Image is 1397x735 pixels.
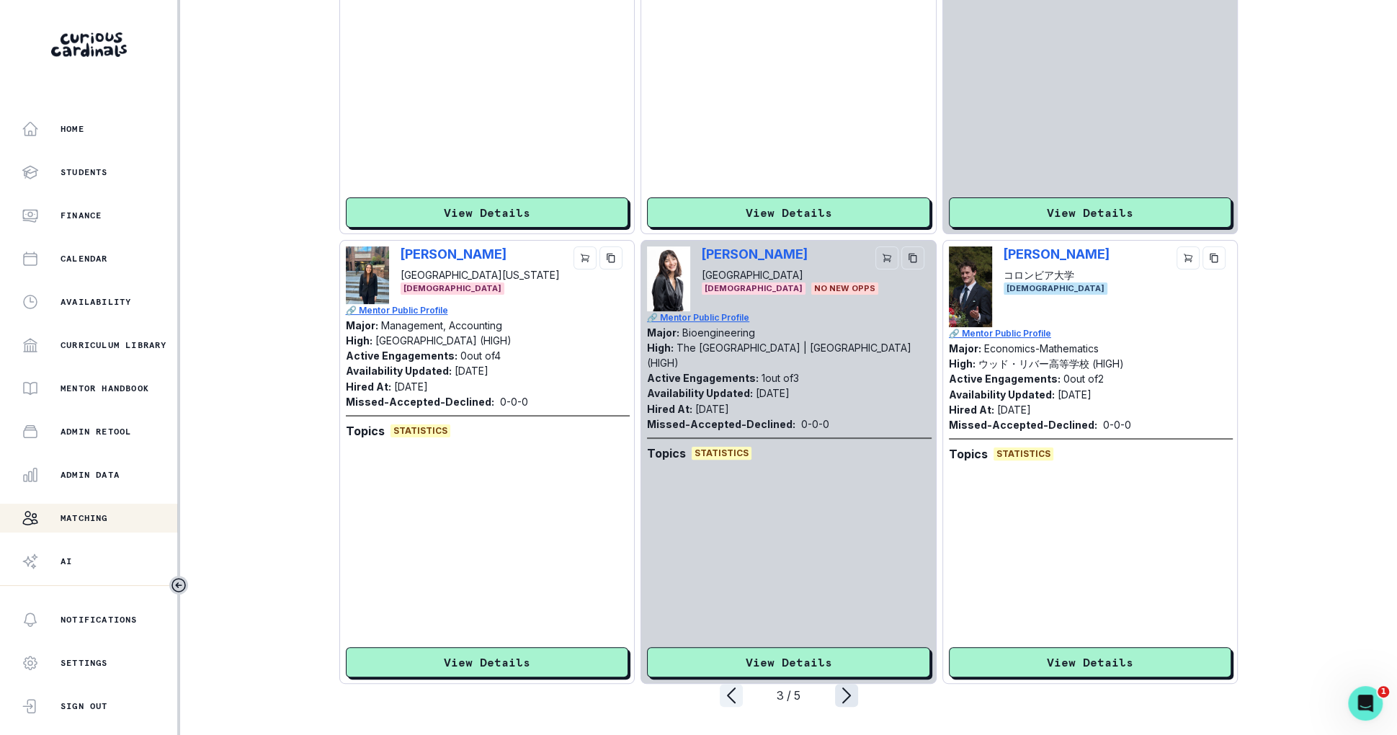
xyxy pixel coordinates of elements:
p: Topics [346,422,385,440]
span: Statistics [390,424,450,437]
p: [DATE] [394,380,428,393]
button: View Details [346,647,629,677]
p: Home [61,123,84,135]
p: 0 - 0 - 0 [500,394,528,409]
p: Topics [647,445,686,462]
p: 1 out of 3 [762,372,799,384]
p: 0 out of 2 [1063,373,1104,385]
p: Finance [61,210,102,221]
p: Hired At: [949,404,994,416]
p: ウッド・リバー高等学校 (HIGH) [978,357,1124,370]
p: Calendar [61,253,108,264]
a: 🔗 Mentor Public Profile [346,304,630,317]
img: Picture of Isaac Loomis [949,246,992,327]
p: [DATE] [1058,388,1092,401]
p: [GEOGRAPHIC_DATA] [702,267,808,282]
p: Admin Data [61,469,120,481]
p: Economics-Mathematics [984,342,1099,355]
svg: page right [835,684,858,707]
p: [GEOGRAPHIC_DATA] (HIGH) [375,334,512,347]
p: コロンビア大学 [1004,267,1110,282]
button: View Details [949,647,1232,677]
p: Hired At: [346,380,391,393]
button: View Details [346,197,629,228]
p: Matching [61,512,108,524]
iframe: Intercom live chat [1348,686,1383,721]
p: Availability Updated: [647,387,753,399]
button: cart [1177,246,1200,269]
button: cart [875,246,898,269]
p: Curriculum Library [61,339,167,351]
span: No New Opps [811,282,878,295]
p: [DATE] [997,404,1031,416]
a: 🔗 Mentor Public Profile [949,327,1233,340]
p: Bioengineering [682,326,755,339]
p: Availability [61,296,131,308]
svg: page left [720,684,743,707]
button: View Details [949,197,1232,228]
p: Admin Retool [61,426,131,437]
p: 0 - 0 - 0 [1103,417,1131,432]
p: Major: [647,326,679,339]
p: Active Engagements: [346,349,458,362]
p: 0 - 0 - 0 [801,416,829,432]
button: View Details [647,647,930,677]
button: View Details [647,197,930,228]
p: Major: [949,342,981,355]
p: Major: [346,319,378,331]
a: 🔗 Mentor Public Profile [647,311,932,324]
img: Picture of Jordyn Youngelson [346,246,389,304]
img: Curious Cardinals Logo [51,32,127,57]
button: copy [1202,246,1226,269]
p: Missed-Accepted-Declined: [647,416,795,432]
p: Students [61,166,108,178]
button: copy [599,246,622,269]
p: High: [346,334,372,347]
span: Statistics [994,447,1053,460]
div: 3 / 5 [743,687,835,704]
p: Missed-Accepted-Declined: [949,417,1097,432]
p: Sign Out [61,700,108,712]
span: [DEMOGRAPHIC_DATA] [1004,282,1107,295]
p: Availability Updated: [949,388,1055,401]
p: Settings [61,657,108,669]
p: [PERSON_NAME] [1004,246,1110,262]
span: [DEMOGRAPHIC_DATA] [401,282,504,295]
p: Notifications [61,614,138,625]
button: Toggle sidebar [169,576,188,594]
p: High: [647,342,674,354]
button: copy [901,246,924,269]
img: Picture of Juliet Sostena [647,246,690,311]
button: cart [573,246,597,269]
p: [DATE] [455,365,488,377]
p: Hired At: [647,403,692,415]
p: [GEOGRAPHIC_DATA][US_STATE] [401,267,560,282]
span: 1 [1378,686,1389,698]
p: [PERSON_NAME] [401,246,519,262]
p: AI [61,556,72,567]
p: High: [949,357,976,370]
p: Missed-Accepted-Declined: [346,394,494,409]
p: [PERSON_NAME] [702,246,808,262]
p: Topics [949,445,988,463]
p: Active Engagements: [647,372,759,384]
p: The [GEOGRAPHIC_DATA] | [GEOGRAPHIC_DATA] (HIGH) [647,342,911,369]
p: [DATE] [756,387,790,399]
p: Management, Accounting [381,319,502,331]
span: Statistics [692,447,751,460]
p: Availability Updated: [346,365,452,377]
p: Mentor Handbook [61,383,149,394]
p: [DATE] [695,403,729,415]
p: Active Engagements: [949,373,1061,385]
p: 0 out of 4 [460,349,501,362]
span: [DEMOGRAPHIC_DATA] [702,282,805,295]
